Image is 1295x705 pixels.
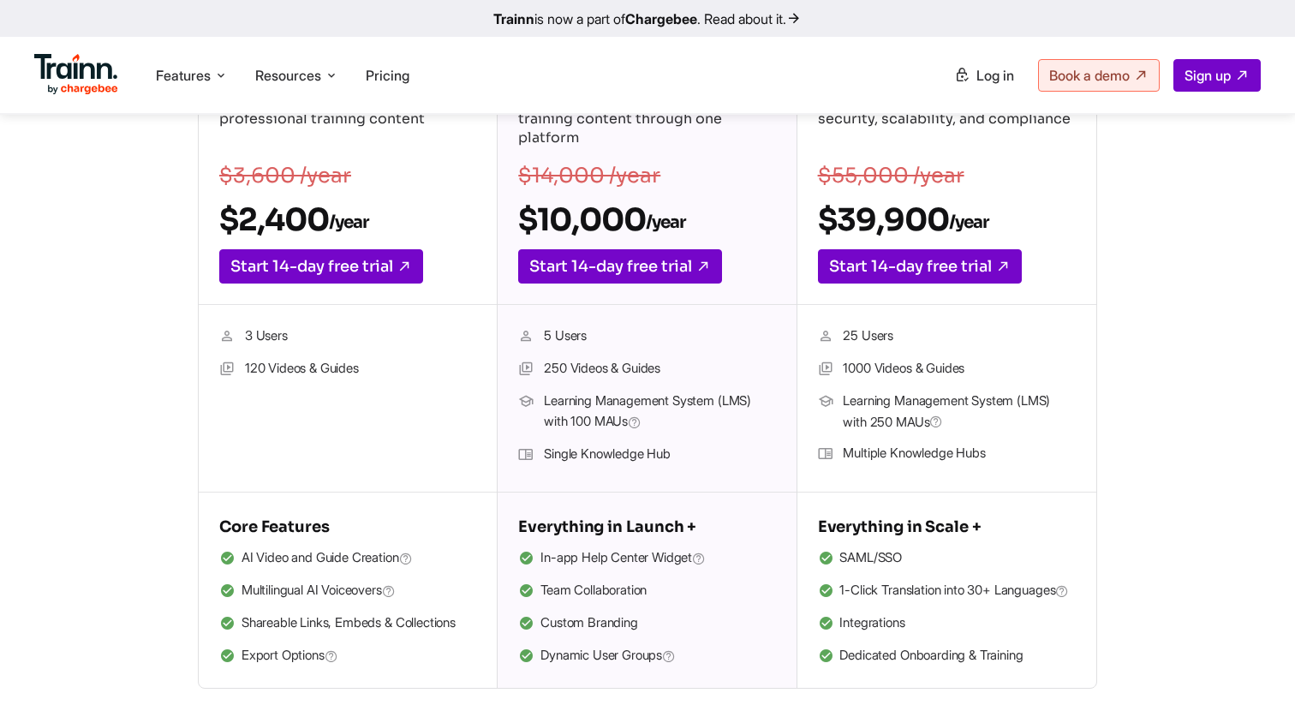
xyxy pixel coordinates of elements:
[818,91,1076,151] p: For enterprises needing advanced security, scalability, and compliance
[518,580,775,602] li: Team Collaboration
[544,391,775,433] span: Learning Management System (LMS) with 100 MAUs
[518,326,775,348] li: 5 Users
[1049,67,1130,84] span: Book a demo
[518,91,775,151] p: For teams creating and delivering training content through one platform
[219,612,476,635] li: Shareable Links, Embeds & Collections
[1185,67,1231,84] span: Sign up
[818,200,1076,239] h2: $39,900
[818,249,1022,284] a: Start 14-day free trial
[1209,623,1295,705] iframe: Chat Widget
[540,547,706,570] span: In-app Help Center Widget
[219,513,476,541] h5: Core Features
[518,513,775,541] h5: Everything in Launch +
[518,249,722,284] a: Start 14-day free trial
[219,358,476,380] li: 120 Videos & Guides
[839,580,1069,602] span: 1-Click Translation into 30+ Languages
[1038,59,1160,92] a: Book a demo
[242,645,338,667] span: Export Options
[818,547,1076,570] li: SAML/SSO
[366,67,409,84] a: Pricing
[818,163,964,188] s: $55,000 /year
[219,326,476,348] li: 3 Users
[219,163,351,188] s: $3,600 /year
[818,326,1076,348] li: 25 Users
[976,67,1014,84] span: Log in
[156,66,211,85] span: Features
[518,163,660,188] s: $14,000 /year
[493,10,534,27] b: Trainn
[219,249,423,284] a: Start 14-day free trial
[818,358,1076,380] li: 1000 Videos & Guides
[219,200,476,239] h2: $2,400
[540,645,676,667] span: Dynamic User Groups
[34,54,118,95] img: Trainn Logo
[818,443,1076,465] li: Multiple Knowledge Hubs
[843,391,1075,433] span: Learning Management System (LMS) with 250 MAUs
[949,212,988,233] sub: /year
[329,212,368,233] sub: /year
[818,645,1076,667] li: Dedicated Onboarding & Training
[944,60,1024,91] a: Log in
[518,358,775,380] li: 250 Videos & Guides
[255,66,321,85] span: Resources
[1173,59,1261,92] a: Sign up
[518,200,775,239] h2: $10,000
[818,513,1076,541] h5: Everything in Scale +
[518,444,775,466] li: Single Knowledge Hub
[518,612,775,635] li: Custom Branding
[625,10,697,27] b: Chargebee
[818,612,1076,635] li: Integrations
[219,91,476,151] p: For teams focused on creating professional training content
[646,212,685,233] sub: /year
[242,547,413,570] span: AI Video and Guide Creation
[242,580,396,602] span: Multilingual AI Voiceovers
